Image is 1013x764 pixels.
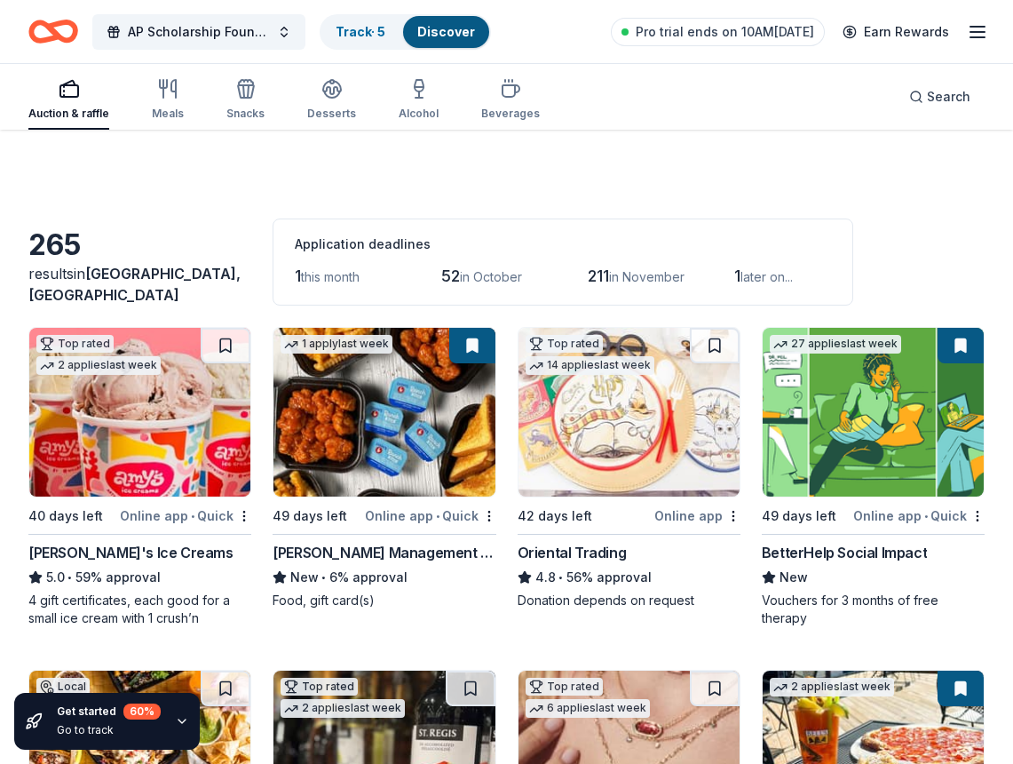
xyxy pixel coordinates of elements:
[734,267,740,285] span: 1
[518,505,592,527] div: 42 days left
[28,11,78,52] a: Home
[128,21,270,43] span: AP Scholarship Foundation Casino Night & Silent Auction
[295,267,301,285] span: 1
[28,263,251,306] div: results
[152,107,184,121] div: Meals
[57,704,161,720] div: Get started
[399,107,439,121] div: Alcohol
[46,567,65,588] span: 5.0
[399,71,439,130] button: Alcohol
[436,509,439,523] span: •
[518,592,740,609] div: Donation depends on request
[460,269,522,284] span: in October
[67,570,72,585] span: •
[558,570,563,585] span: •
[588,267,609,285] span: 211
[28,265,241,304] span: in
[307,107,356,121] div: Desserts
[770,335,901,354] div: 27 applies last week
[28,327,251,627] a: Image for Amy's Ice CreamsTop rated2 applieslast week40 days leftOnline app•Quick[PERSON_NAME]'s ...
[28,265,241,304] span: [GEOGRAPHIC_DATA], [GEOGRAPHIC_DATA]
[322,570,327,585] span: •
[36,356,161,375] div: 2 applies last week
[152,71,184,130] button: Meals
[273,542,495,563] div: [PERSON_NAME] Management Group
[526,335,603,353] div: Top rated
[481,107,540,121] div: Beverages
[301,269,360,284] span: this month
[518,327,740,609] a: Image for Oriental TradingTop rated14 applieslast week42 days leftOnline appOriental Trading4.8•5...
[762,505,836,527] div: 49 days left
[336,24,385,39] a: Track· 5
[29,328,250,497] img: Image for Amy's Ice Creams
[535,567,556,588] span: 4.8
[770,678,894,696] div: 2 applies last week
[763,328,984,497] img: Image for BetterHelp Social Impact
[762,542,927,563] div: BetterHelp Social Impact
[28,542,233,563] div: [PERSON_NAME]'s Ice Creams
[36,335,114,353] div: Top rated
[28,107,109,121] div: Auction & raffle
[295,234,831,255] div: Application deadlines
[832,16,960,48] a: Earn Rewards
[281,699,405,718] div: 2 applies last week
[273,327,495,609] a: Image for Avants Management Group1 applylast week49 days leftOnline app•Quick[PERSON_NAME] Manage...
[927,86,970,107] span: Search
[226,71,265,130] button: Snacks
[36,678,90,696] div: Local
[273,592,495,609] div: Food, gift card(s)
[636,21,814,43] span: Pro trial ends on 10AM[DATE]
[853,505,985,527] div: Online app Quick
[226,107,265,121] div: Snacks
[281,678,358,696] div: Top rated
[762,327,985,627] a: Image for BetterHelp Social Impact27 applieslast week49 days leftOnline app•QuickBetterHelp Socia...
[924,509,928,523] span: •
[518,542,627,563] div: Oriental Trading
[28,505,103,527] div: 40 days left
[273,328,495,497] img: Image for Avants Management Group
[895,79,985,115] button: Search
[611,18,825,46] a: Pro trial ends on 10AM[DATE]
[281,335,392,354] div: 1 apply last week
[28,71,109,130] button: Auction & raffle
[123,704,161,720] div: 60 %
[526,699,650,718] div: 6 applies last week
[191,509,194,523] span: •
[609,269,685,284] span: in November
[526,678,603,696] div: Top rated
[518,328,740,497] img: Image for Oriental Trading
[762,592,985,627] div: Vouchers for 3 months of free therapy
[518,567,740,588] div: 56% approval
[57,723,161,737] div: Go to track
[290,567,319,588] span: New
[307,71,356,130] button: Desserts
[273,505,347,527] div: 49 days left
[481,71,540,130] button: Beverages
[28,567,251,588] div: 59% approval
[526,356,654,375] div: 14 applies last week
[28,227,251,263] div: 265
[654,505,740,527] div: Online app
[365,505,496,527] div: Online app Quick
[441,267,460,285] span: 52
[273,567,495,588] div: 6% approval
[120,505,251,527] div: Online app Quick
[417,24,475,39] a: Discover
[740,269,793,284] span: later on...
[780,567,808,588] span: New
[92,14,305,50] button: AP Scholarship Foundation Casino Night & Silent Auction
[28,592,251,627] div: 4 gift certificates, each good for a small ice cream with 1 crush’n
[320,14,491,50] button: Track· 5Discover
